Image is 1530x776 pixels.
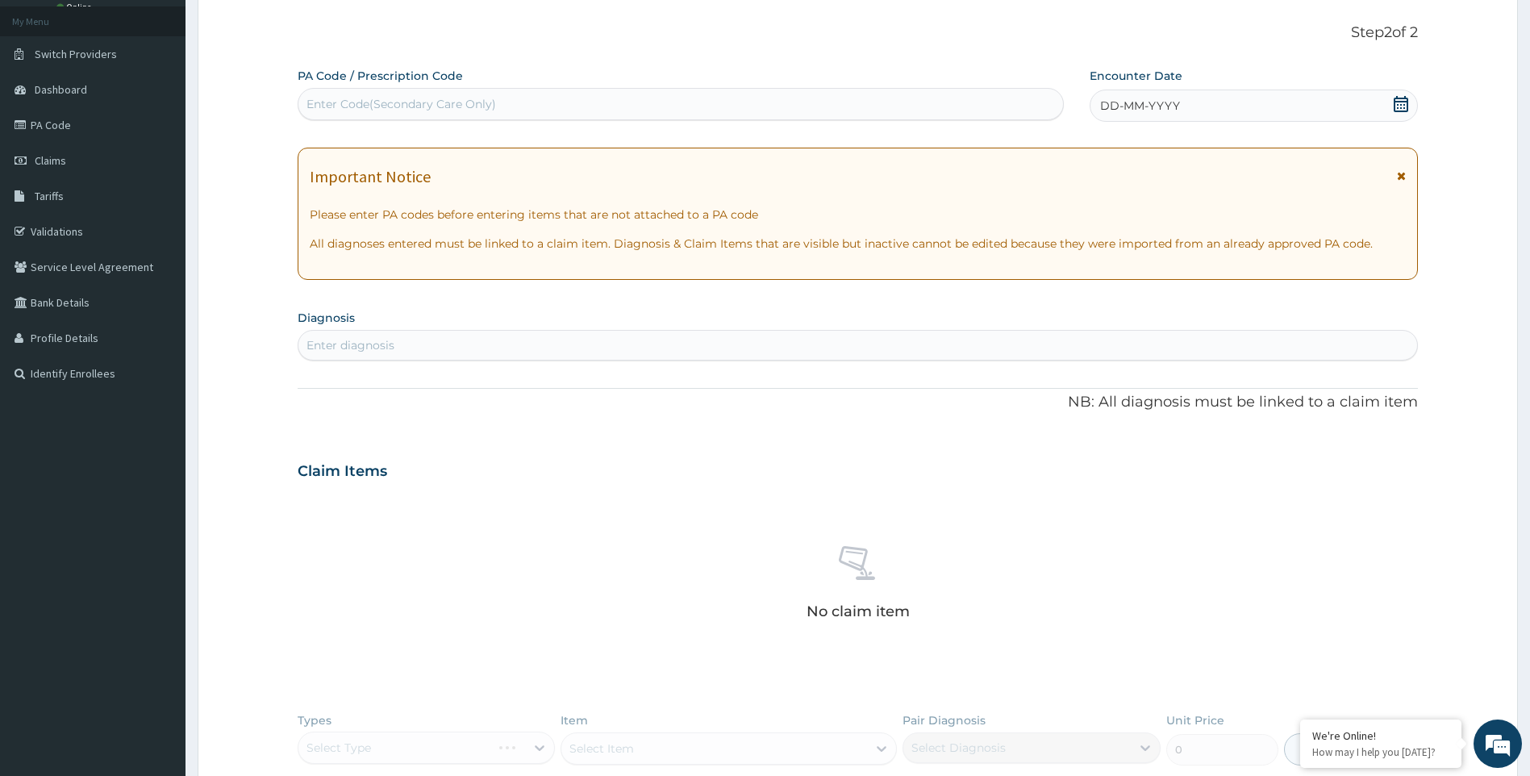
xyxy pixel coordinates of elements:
[310,236,1407,252] p: All diagnoses entered must be linked to a claim item. Diagnosis & Claim Items that are visible bu...
[298,463,387,481] h3: Claim Items
[306,337,394,353] div: Enter diagnosis
[1312,745,1449,759] p: How may I help you today?
[30,81,65,121] img: d_794563401_company_1708531726252_794563401
[8,440,307,497] textarea: Type your message and hit 'Enter'
[298,392,1419,413] p: NB: All diagnosis must be linked to a claim item
[1100,98,1180,114] span: DD-MM-YYYY
[265,8,303,47] div: Minimize live chat window
[310,207,1407,223] p: Please enter PA codes before entering items that are not attached to a PA code
[298,68,463,84] label: PA Code / Prescription Code
[298,24,1419,42] p: Step 2 of 2
[1090,68,1182,84] label: Encounter Date
[35,153,66,168] span: Claims
[306,96,496,112] div: Enter Code(Secondary Care Only)
[298,310,355,326] label: Diagnosis
[35,189,64,203] span: Tariffs
[1312,728,1449,743] div: We're Online!
[35,82,87,97] span: Dashboard
[94,203,223,366] span: We're online!
[807,603,910,620] p: No claim item
[310,168,431,186] h1: Important Notice
[84,90,271,111] div: Chat with us now
[35,47,117,61] span: Switch Providers
[56,2,95,13] a: Online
